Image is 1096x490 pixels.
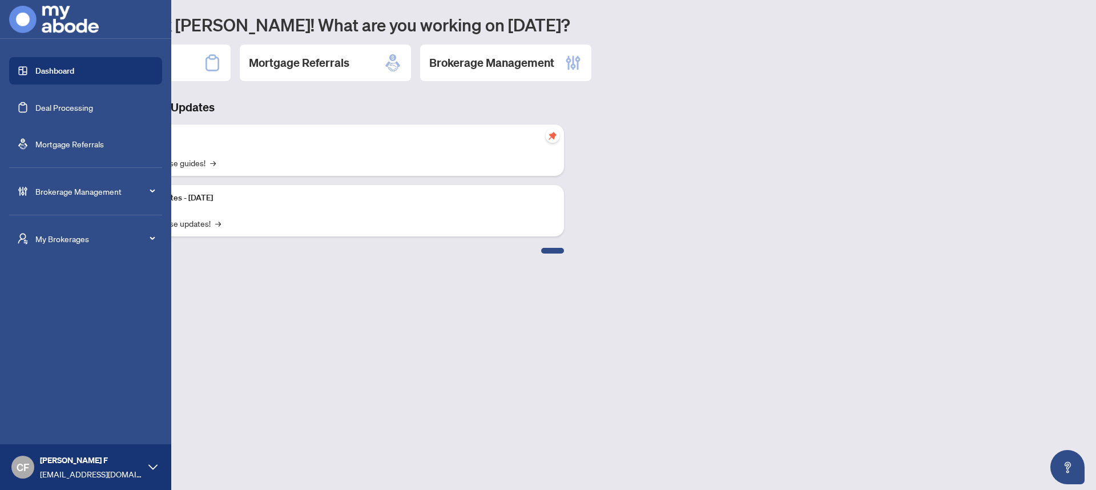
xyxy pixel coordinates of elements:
h3: Brokerage & Industry Updates [59,99,564,115]
h1: Welcome back [PERSON_NAME]! What are you working on [DATE]? [59,14,1082,35]
span: Brokerage Management [35,185,154,198]
span: CF [17,459,29,475]
a: Dashboard [35,66,74,76]
span: → [210,156,216,169]
p: Platform Updates - [DATE] [120,192,555,204]
span: [EMAIL_ADDRESS][DOMAIN_NAME] [40,468,143,480]
span: user-switch [17,233,29,244]
span: pushpin [546,129,559,143]
span: → [215,217,221,230]
img: logo [9,6,99,33]
button: Open asap [1050,450,1085,484]
h2: Brokerage Management [429,55,554,71]
a: Mortgage Referrals [35,139,104,149]
h2: Mortgage Referrals [249,55,349,71]
a: Deal Processing [35,102,93,113]
span: [PERSON_NAME] F [40,454,143,467]
p: Self-Help [120,131,555,144]
span: My Brokerages [35,232,154,245]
